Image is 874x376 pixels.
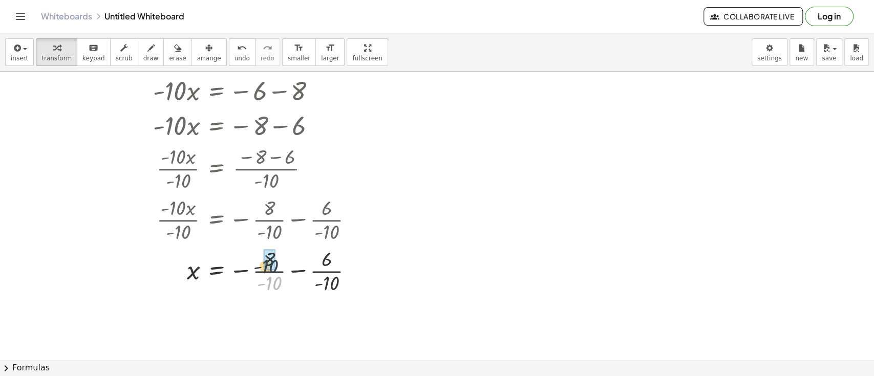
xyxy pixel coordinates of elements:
[89,42,98,54] i: keyboard
[116,55,133,62] span: scrub
[163,38,191,66] button: erase
[191,38,227,66] button: arrange
[816,38,842,66] button: save
[294,42,304,54] i: format_size
[288,55,310,62] span: smaller
[110,38,138,66] button: scrub
[752,38,787,66] button: settings
[197,55,221,62] span: arrange
[36,38,77,66] button: transform
[325,42,335,54] i: format_size
[712,12,794,21] span: Collaborate Live
[822,55,836,62] span: save
[795,55,808,62] span: new
[790,38,814,66] button: new
[169,55,186,62] span: erase
[757,55,782,62] span: settings
[347,38,388,66] button: fullscreen
[704,7,803,26] button: Collaborate Live
[5,38,34,66] button: insert
[235,55,250,62] span: undo
[82,55,105,62] span: keypad
[352,55,382,62] span: fullscreen
[261,55,274,62] span: redo
[282,38,316,66] button: format_sizesmaller
[850,55,863,62] span: load
[237,42,247,54] i: undo
[321,55,339,62] span: larger
[315,38,345,66] button: format_sizelarger
[41,55,72,62] span: transform
[77,38,111,66] button: keyboardkeypad
[138,38,164,66] button: draw
[263,42,272,54] i: redo
[255,38,280,66] button: redoredo
[12,8,29,25] button: Toggle navigation
[805,7,854,26] button: Log in
[229,38,255,66] button: undoundo
[844,38,869,66] button: load
[11,55,28,62] span: insert
[41,11,92,21] a: Whiteboards
[143,55,159,62] span: draw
